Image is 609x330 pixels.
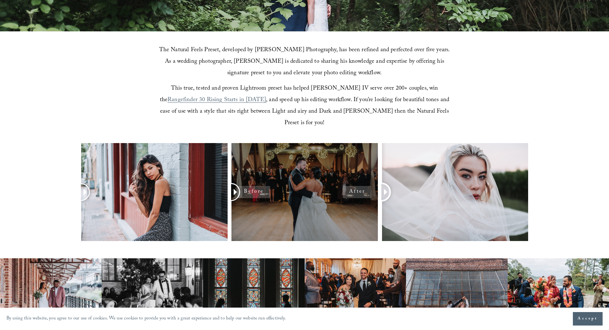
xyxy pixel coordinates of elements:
a: Rangefinder 30 Rising Starts in [DATE] [168,95,266,105]
button: Accept [573,312,603,326]
span: This true, tested and proven Lightroom preset has helped [PERSON_NAME] IV serve over 200+ couples... [160,84,440,105]
span: The Natural Feels Preset, developed by [PERSON_NAME] Photography, has been refined and perfected ... [159,45,452,78]
p: By using this website, you agree to our use of cookies. We use cookies to provide you with a grea... [6,314,286,324]
span: Accept [578,316,598,322]
span: , and speed up his editing workflow. If you’re looking for beautiful tones and ease of use with a... [160,95,451,128]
